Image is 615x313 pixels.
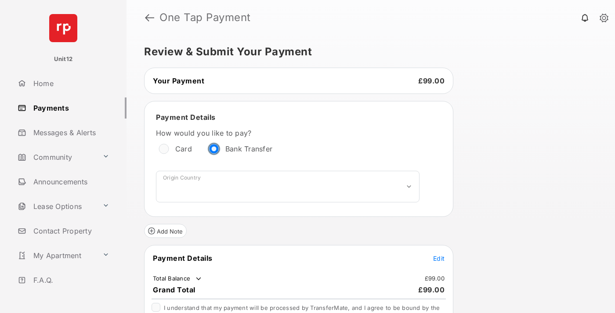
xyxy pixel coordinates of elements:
a: Home [14,73,127,94]
span: Payment Details [153,254,213,263]
button: Add Note [144,224,187,238]
strong: One Tap Payment [159,12,251,23]
button: Edit [433,254,445,263]
label: How would you like to pay? [156,129,420,137]
a: My Apartment [14,245,99,266]
span: Payment Details [156,113,216,122]
span: Edit [433,255,445,262]
span: £99.00 [418,285,445,294]
p: Unit12 [54,55,73,64]
a: Lease Options [14,196,99,217]
a: Messages & Alerts [14,122,127,143]
h5: Review & Submit Your Payment [144,47,590,57]
span: Grand Total [153,285,195,294]
img: svg+xml;base64,PHN2ZyB4bWxucz0iaHR0cDovL3d3dy53My5vcmcvMjAwMC9zdmciIHdpZHRoPSI2NCIgaGVpZ2h0PSI2NC... [49,14,77,42]
a: Payments [14,97,127,119]
label: Card [175,144,192,153]
span: £99.00 [418,76,445,85]
label: Bank Transfer [225,144,272,153]
td: Total Balance [152,274,203,283]
a: Community [14,147,99,168]
a: Announcements [14,171,127,192]
a: Contact Property [14,220,127,241]
span: Your Payment [153,76,204,85]
td: £99.00 [424,274,445,282]
a: F.A.Q. [14,270,127,291]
